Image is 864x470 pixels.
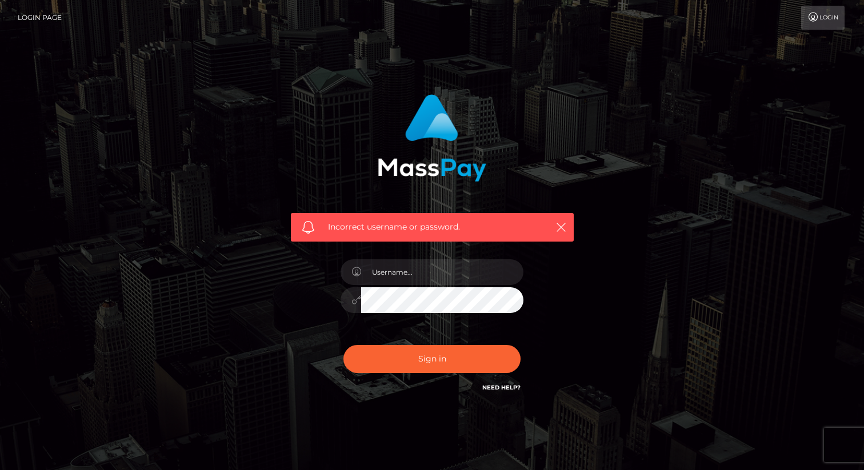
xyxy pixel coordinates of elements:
a: Login [801,6,845,30]
input: Username... [361,259,523,285]
a: Login Page [18,6,62,30]
button: Sign in [343,345,521,373]
a: Need Help? [482,384,521,391]
img: MassPay Login [378,94,486,182]
span: Incorrect username or password. [328,221,537,233]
